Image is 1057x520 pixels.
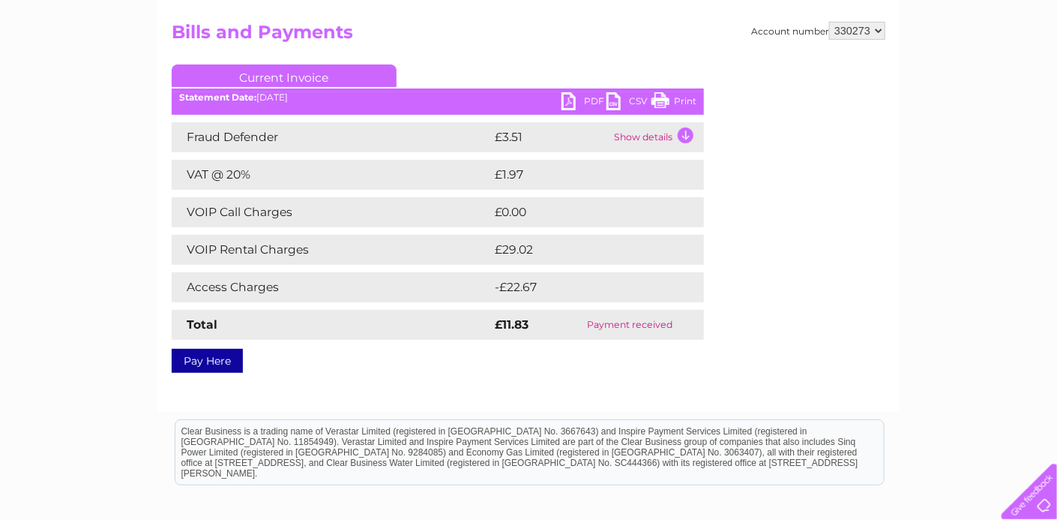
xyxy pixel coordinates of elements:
[610,122,704,152] td: Show details
[179,92,256,103] b: Statement Date:
[774,8,878,26] a: 0333 014 3131
[556,310,704,340] td: Payment received
[172,349,243,373] a: Pay Here
[172,92,704,103] div: [DATE]
[172,122,491,152] td: Fraud Defender
[561,92,606,114] a: PDF
[172,160,491,190] td: VAT @ 20%
[831,64,864,75] a: Energy
[495,317,528,332] strong: £11.83
[491,272,676,302] td: -£22.67
[606,92,651,114] a: CSV
[751,22,885,40] div: Account number
[172,235,491,265] td: VOIP Rental Charges
[491,160,667,190] td: £1.97
[172,272,491,302] td: Access Charges
[957,64,994,75] a: Contact
[491,122,610,152] td: £3.51
[491,197,669,227] td: £0.00
[873,64,918,75] a: Telecoms
[651,92,696,114] a: Print
[491,235,674,265] td: £29.02
[187,317,217,332] strong: Total
[793,64,822,75] a: Water
[1008,64,1043,75] a: Log out
[175,8,884,73] div: Clear Business is a trading name of Verastar Limited (registered in [GEOGRAPHIC_DATA] No. 3667643...
[172,197,491,227] td: VOIP Call Charges
[927,64,948,75] a: Blog
[37,39,113,85] img: logo.png
[172,22,885,50] h2: Bills and Payments
[172,65,397,87] a: Current Invoice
